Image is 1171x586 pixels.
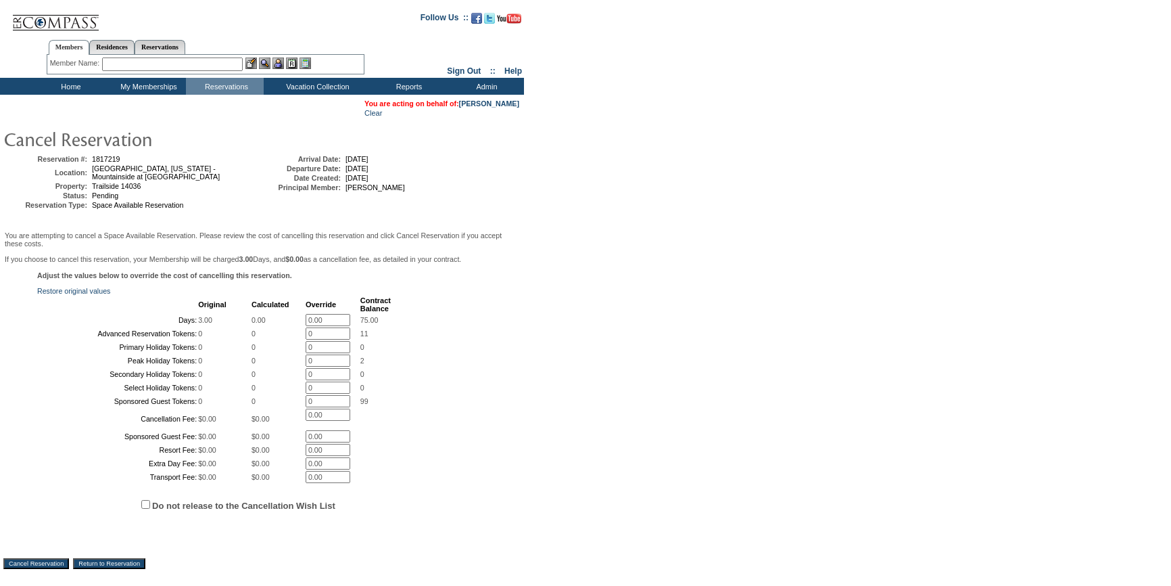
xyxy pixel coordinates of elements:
td: Reservations [186,78,264,95]
td: Follow Us :: [421,12,469,28]
span: $0.00 [198,446,216,454]
img: b_calculator.gif [300,58,311,69]
td: Admin [446,78,524,95]
span: 0 [252,343,256,351]
span: 2 [360,357,364,365]
a: Subscribe to our YouTube Channel [497,17,521,25]
td: Secondary Holiday Tokens: [39,368,197,380]
span: 0 [360,370,364,378]
span: 0 [252,330,256,338]
p: If you choose to cancel this reservation, your Membership will be charged Days, and as a cancella... [5,255,519,263]
span: [DATE] [345,155,368,163]
span: Space Available Reservation [92,201,183,209]
span: 11 [360,330,368,338]
td: Advanced Reservation Tokens: [39,328,197,340]
a: Restore original values [37,287,110,295]
span: $0.00 [198,432,216,441]
img: Become our fan on Facebook [471,13,482,24]
span: 0 [198,370,202,378]
td: Reservation #: [6,155,87,163]
span: 0 [198,330,202,338]
span: $0.00 [198,473,216,481]
td: Select Holiday Tokens: [39,382,197,394]
img: Impersonate [272,58,284,69]
span: 75.00 [360,316,379,324]
input: Return to Reservation [73,558,145,569]
span: [GEOGRAPHIC_DATA], [US_STATE] - Mountainside at [GEOGRAPHIC_DATA] [92,164,220,181]
td: Property: [6,182,87,190]
td: Extra Day Fee: [39,457,197,470]
span: $0.00 [252,473,270,481]
td: Arrival Date: [260,155,341,163]
b: Original [198,300,226,309]
b: Override [306,300,336,309]
span: Pending [92,191,118,200]
span: :: [490,66,496,76]
a: Help [504,66,522,76]
img: Compass Home [11,3,99,31]
td: Transport Fee: [39,471,197,483]
img: Reservations [286,58,297,69]
b: 3.00 [239,255,254,263]
td: Principal Member: [260,183,341,191]
a: Reservations [135,40,185,54]
span: [PERSON_NAME] [345,183,405,191]
b: Contract Balance [360,296,391,313]
a: Clear [364,109,382,117]
td: Location: [6,164,87,181]
span: $0.00 [252,446,270,454]
span: Trailside 14036 [92,182,141,190]
span: $0.00 [252,459,270,468]
td: Departure Date: [260,164,341,173]
span: $0.00 [198,415,216,423]
span: $0.00 [252,432,270,441]
span: 3.00 [198,316,212,324]
b: Adjust the values below to override the cost of cancelling this reservation. [37,271,292,279]
span: 0 [252,397,256,405]
td: Sponsored Guest Tokens: [39,395,197,407]
span: $0.00 [252,415,270,423]
span: $0.00 [198,459,216,468]
span: 0 [360,343,364,351]
span: 0 [360,384,364,392]
td: Cancellation Fee: [39,409,197,429]
span: [DATE] [345,174,368,182]
a: Residences [89,40,135,54]
td: Peak Holiday Tokens: [39,355,197,367]
span: 1817219 [92,155,120,163]
td: Date Created: [260,174,341,182]
label: Do not release to the Cancellation Wish List [152,501,335,511]
a: Sign Out [447,66,481,76]
input: Cancel Reservation [3,558,69,569]
td: My Memberships [108,78,186,95]
b: Calculated [252,300,289,309]
span: 0 [252,370,256,378]
img: Follow us on Twitter [484,13,495,24]
a: Members [49,40,90,55]
img: pgTtlCancelRes.gif [3,125,274,152]
a: [PERSON_NAME] [459,99,519,108]
td: Days: [39,314,197,326]
td: Home [30,78,108,95]
img: View [259,58,270,69]
span: 99 [360,397,368,405]
span: 0 [198,397,202,405]
td: Reports [368,78,446,95]
td: Primary Holiday Tokens: [39,341,197,353]
div: Member Name: [50,58,102,69]
span: 0 [252,357,256,365]
td: Vacation Collection [264,78,368,95]
p: You are attempting to cancel a Space Available Reservation. Please review the cost of cancelling ... [5,231,519,248]
span: [DATE] [345,164,368,173]
span: 0 [198,384,202,392]
a: Become our fan on Facebook [471,17,482,25]
a: Follow us on Twitter [484,17,495,25]
span: You are acting on behalf of: [364,99,519,108]
img: Subscribe to our YouTube Channel [497,14,521,24]
td: Reservation Type: [6,201,87,209]
b: $0.00 [285,255,304,263]
td: Sponsored Guest Fee: [39,430,197,443]
td: Resort Fee: [39,444,197,456]
img: b_edit.gif [245,58,257,69]
span: 0.00 [252,316,266,324]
